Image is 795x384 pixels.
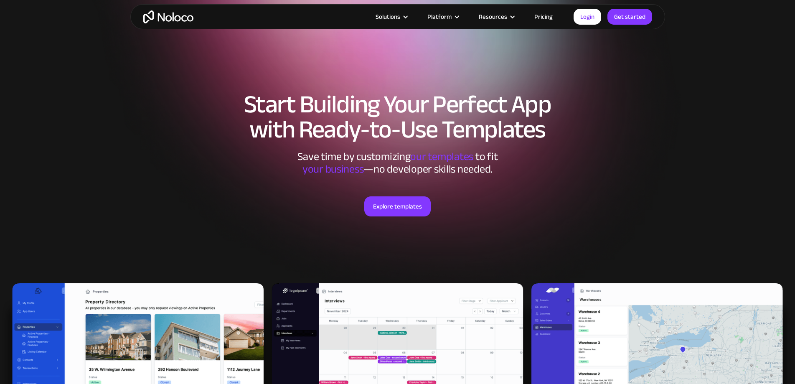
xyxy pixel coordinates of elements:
[272,150,523,175] div: Save time by customizing to fit ‍ —no developer skills needed.
[376,11,400,22] div: Solutions
[365,11,417,22] div: Solutions
[139,92,657,142] h1: Start Building Your Perfect App with Ready-to-Use Templates
[479,11,507,22] div: Resources
[302,159,364,179] span: your business
[410,146,473,167] span: our templates
[143,10,193,23] a: home
[427,11,452,22] div: Platform
[468,11,524,22] div: Resources
[607,9,652,25] a: Get started
[417,11,468,22] div: Platform
[574,9,601,25] a: Login
[364,196,431,216] a: Explore templates
[524,11,563,22] a: Pricing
